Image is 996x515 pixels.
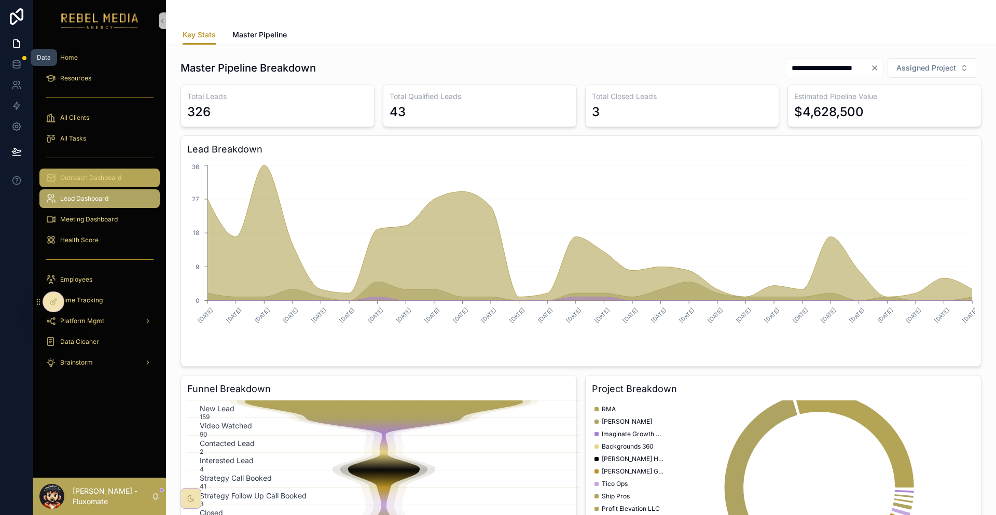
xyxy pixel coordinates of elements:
a: Outreach Dashboard [39,169,160,187]
a: Lead Dashboard [39,189,160,208]
text: [DATE] [593,307,611,324]
text: [DATE] [678,307,696,324]
a: Key Stats [183,25,216,45]
text: 159 [200,413,210,421]
a: All Clients [39,108,160,127]
text: [DATE] [877,307,894,324]
text: [DATE] [338,307,356,324]
tspan: 36 [192,163,199,171]
text: [DATE] [820,307,837,324]
text: [DATE] [452,307,469,324]
tspan: 27 [192,196,199,203]
text: [DATE] [621,307,639,324]
text: [DATE] [395,307,412,324]
p: [PERSON_NAME] - Fluxomate [73,486,151,507]
text: [DATE] [763,307,781,324]
span: Meeting Dashboard [60,215,118,224]
div: $4,628,500 [794,104,864,120]
text: [DATE] [536,307,554,324]
span: Key Stats [183,30,216,40]
text: Interested Lead [200,456,254,465]
h3: Estimated Pipeline Value [794,91,975,102]
a: Employees [39,270,160,289]
span: Profit Elevation LLC [602,505,660,513]
h3: Funnel Breakdown [187,382,570,396]
span: All Tasks [60,134,86,143]
text: 90 [200,430,208,438]
h1: Master Pipeline Breakdown [181,61,316,75]
a: Resources [39,69,160,88]
span: Health Score [60,236,99,244]
text: Strategy Follow Up Call Booked [200,491,307,500]
h3: Project Breakdown [592,382,975,396]
span: Ship Pros [602,492,630,500]
button: Select Button [888,58,977,78]
div: 43 [390,104,406,120]
text: New Lead [200,404,234,413]
span: Tico Ops [602,480,628,488]
text: [DATE] [905,307,922,324]
text: [DATE] [225,307,243,324]
span: Imaginate Growth Agency [602,430,664,438]
div: chart [187,161,975,360]
span: Platform Mgmt [60,317,104,325]
span: Employees [60,275,92,284]
span: Time Tracking [60,296,103,304]
span: [PERSON_NAME] [602,417,652,426]
h3: Total Leads [187,91,368,102]
h3: Total Closed Leads [592,91,772,102]
text: [DATE] [254,307,271,324]
span: Backgrounds 360 [602,442,654,451]
a: Home [39,48,160,67]
text: [DATE] [565,307,583,324]
span: Data Cleaner [60,338,99,346]
a: Health Score [39,231,160,249]
a: Master Pipeline [232,25,287,46]
text: [DATE] [282,307,299,324]
h3: Total Qualified Leads [390,91,570,102]
text: [DATE] [707,307,724,324]
text: [DATE] [933,307,951,324]
span: RMA [602,405,616,413]
span: Resources [60,74,91,82]
img: App logo [61,12,139,29]
text: [DATE] [423,307,441,324]
a: All Tasks [39,129,160,148]
text: 41 [200,482,206,490]
div: scrollable content [33,41,166,384]
text: [DATE] [848,307,866,324]
button: Clear [870,64,883,72]
a: Time Tracking [39,291,160,310]
text: 2 [200,448,203,455]
div: Data [37,53,51,62]
text: [DATE] [310,307,328,324]
span: Assigned Project [896,63,956,73]
text: [DATE] [735,307,753,324]
text: 8 [200,500,203,508]
span: All Clients [60,114,89,122]
text: [DATE] [197,307,214,324]
text: Video Watched [200,421,252,430]
span: Outreach Dashboard [60,174,121,182]
span: [PERSON_NAME] Healthcare Advisors [602,455,664,463]
text: [DATE] [480,307,497,324]
tspan: 18 [193,229,199,236]
text: [DATE] [367,307,384,324]
div: 326 [187,104,211,120]
a: Meeting Dashboard [39,210,160,229]
text: [DATE] [508,307,526,324]
a: Platform Mgmt [39,312,160,330]
text: Contacted Lead [200,439,255,448]
text: [DATE] [792,307,809,324]
span: [PERSON_NAME] Group LLC [602,467,664,476]
span: Home [60,53,78,62]
text: [DATE] [961,307,979,324]
a: Data Cleaner [39,332,160,351]
span: Master Pipeline [232,30,287,40]
text: [DATE] [650,307,668,324]
div: 3 [592,104,600,120]
tspan: 9 [196,263,199,271]
tspan: 0 [196,297,199,304]
text: Strategy Call Booked [200,474,272,483]
span: Lead Dashboard [60,194,108,203]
